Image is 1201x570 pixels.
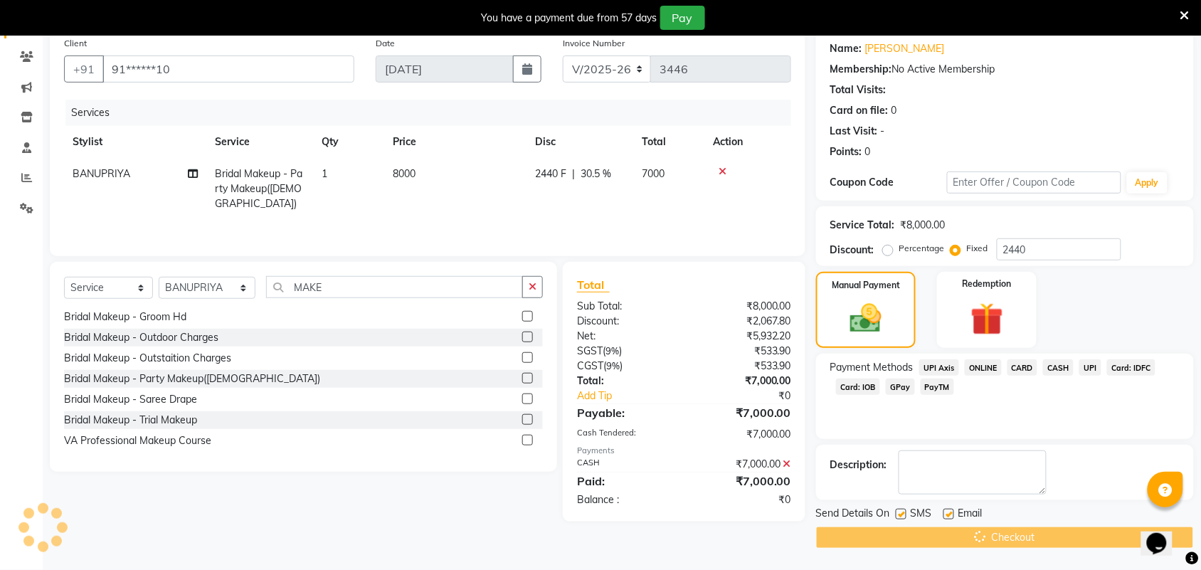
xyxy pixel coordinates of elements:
[322,167,327,180] span: 1
[64,351,231,366] div: Bridal Makeup - Outstaition Charges
[566,329,684,344] div: Net:
[566,457,684,472] div: CASH
[482,11,657,26] div: You have a payment due from 57 days
[566,374,684,389] div: Total:
[684,492,802,507] div: ₹0
[566,359,684,374] div: ( )
[566,344,684,359] div: ( )
[606,360,620,371] span: 9%
[1079,359,1101,376] span: UPI
[266,276,523,298] input: Search or Scan
[684,457,802,472] div: ₹7,000.00
[830,41,862,56] div: Name:
[215,167,302,210] span: Bridal Makeup - Party Makeup([DEMOGRAPHIC_DATA])
[64,413,197,428] div: Bridal Makeup - Trial Makeup
[830,458,887,473] div: Description:
[393,167,416,180] span: 8000
[1107,359,1155,376] span: Card: IDFC
[642,167,665,180] span: 7000
[892,103,897,118] div: 0
[566,314,684,329] div: Discount:
[911,506,932,524] span: SMS
[865,144,871,159] div: 0
[921,379,955,395] span: PayTM
[64,392,197,407] div: Bridal Makeup - Saree Drape
[840,300,892,337] img: _cash.svg
[313,126,384,158] th: Qty
[577,344,603,357] span: SGST
[563,37,625,50] label: Invoice Number
[566,299,684,314] div: Sub Total:
[947,171,1121,194] input: Enter Offer / Coupon Code
[64,310,186,324] div: Bridal Makeup - Groom Hd
[1141,513,1187,556] iframe: chat widget
[1043,359,1074,376] span: CASH
[376,37,395,50] label: Date
[830,243,874,258] div: Discount:
[684,329,802,344] div: ₹5,932.20
[660,6,705,30] button: Pay
[577,359,603,372] span: CGST
[963,278,1012,290] label: Redemption
[605,345,619,357] span: 9%
[816,506,890,524] span: Send Details On
[830,83,887,97] div: Total Visits:
[566,427,684,442] div: Cash Tendered:
[965,359,1002,376] span: ONLINE
[830,62,1180,77] div: No Active Membership
[577,278,610,292] span: Total
[633,126,704,158] th: Total
[901,218,946,233] div: ₹8,000.00
[830,218,895,233] div: Service Total:
[830,175,947,190] div: Coupon Code
[527,126,633,158] th: Disc
[64,56,104,83] button: +91
[830,360,914,375] span: Payment Methods
[64,37,87,50] label: Client
[684,374,802,389] div: ₹7,000.00
[566,473,684,490] div: Paid:
[836,379,880,395] span: Card: IOB
[566,404,684,421] div: Payable:
[684,344,802,359] div: ₹533.90
[572,167,575,181] span: |
[566,492,684,507] div: Balance :
[832,279,900,292] label: Manual Payment
[684,427,802,442] div: ₹7,000.00
[865,41,945,56] a: [PERSON_NAME]
[577,445,791,457] div: Payments
[919,359,959,376] span: UPI Axis
[102,56,354,83] input: Search by Name/Mobile/Email/Code
[1127,172,1168,194] button: Apply
[64,371,320,386] div: Bridal Makeup - Party Makeup([DEMOGRAPHIC_DATA])
[684,473,802,490] div: ₹7,000.00
[684,299,802,314] div: ₹8,000.00
[899,242,945,255] label: Percentage
[73,167,130,180] span: BANUPRIYA
[1007,359,1038,376] span: CARD
[961,299,1014,339] img: _gift.svg
[206,126,313,158] th: Service
[684,404,802,421] div: ₹7,000.00
[64,433,211,448] div: VA Professional Makeup Course
[830,103,889,118] div: Card on file:
[684,359,802,374] div: ₹533.90
[886,379,915,395] span: GPay
[384,126,527,158] th: Price
[830,62,892,77] div: Membership:
[684,314,802,329] div: ₹2,067.80
[535,167,566,181] span: 2440 F
[967,242,988,255] label: Fixed
[64,126,206,158] th: Stylist
[65,100,802,126] div: Services
[566,389,704,403] a: Add Tip
[704,389,802,403] div: ₹0
[64,330,218,345] div: Bridal Makeup - Outdoor Charges
[830,124,878,139] div: Last Visit:
[881,124,885,139] div: -
[958,506,983,524] span: Email
[704,126,791,158] th: Action
[830,144,862,159] div: Points:
[581,167,611,181] span: 30.5 %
